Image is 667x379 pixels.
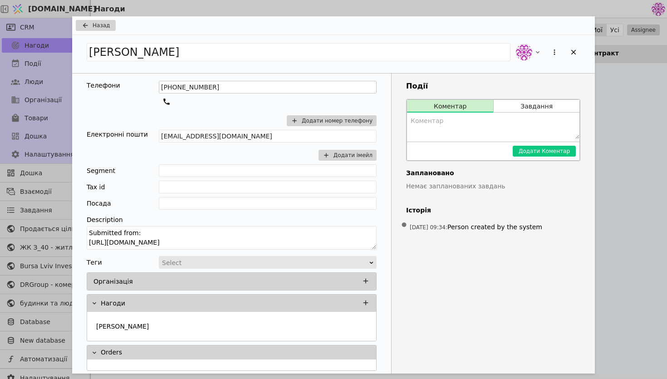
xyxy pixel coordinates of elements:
span: • [400,214,409,237]
p: Немає запланованих завдань [406,182,580,191]
span: [DATE] 09:34 : [410,224,447,231]
p: Нагоди [101,299,125,308]
div: Посада [87,197,111,210]
button: Додати Коментар [513,146,576,157]
button: Додати імейл [319,150,377,161]
h3: Події [406,81,580,92]
div: Segment [87,164,115,177]
button: Коментар [407,100,493,113]
p: [PERSON_NAME] [96,322,149,331]
div: Телефони [87,81,120,90]
h4: Історія [406,206,580,215]
button: Додати номер телефону [287,115,377,126]
textarea: Submitted from: [URL][DOMAIN_NAME] [87,226,377,250]
span: Person created by the system [447,223,542,231]
img: de [516,44,532,60]
div: Add Opportunity [72,16,595,374]
div: Description [87,213,377,226]
p: Orders [101,348,122,357]
h4: Заплановано [406,168,580,178]
div: Tax id [87,181,105,193]
span: Назад [93,21,110,30]
div: Теги [87,256,102,269]
button: Завдання [494,100,579,113]
p: Організація [93,277,133,286]
div: Електронні пошти [87,130,148,139]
